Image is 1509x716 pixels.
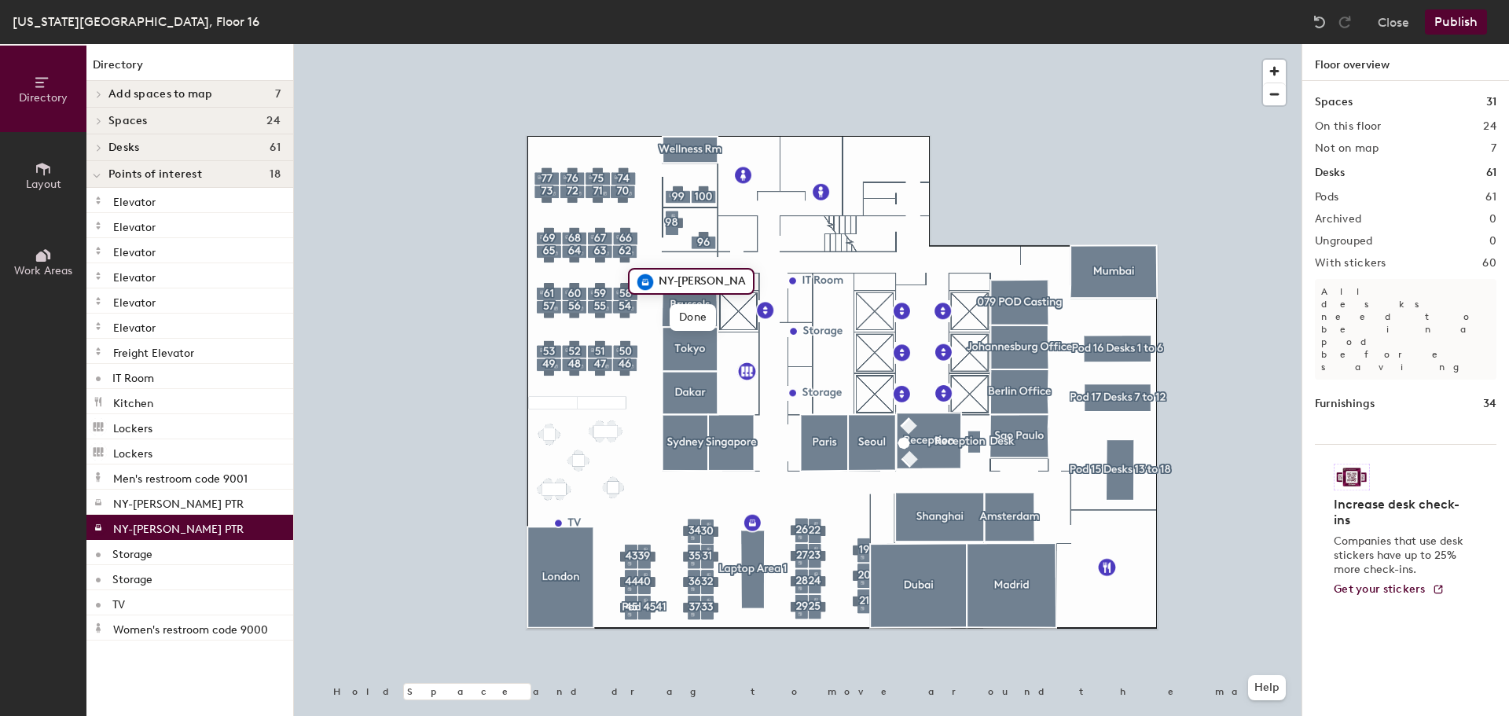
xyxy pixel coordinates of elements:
p: Elevator [113,216,156,234]
p: Kitchen [113,392,153,410]
span: 18 [270,168,281,181]
p: Men's restroom code 9001 [113,468,248,486]
img: Undo [1312,14,1327,30]
h2: With stickers [1315,257,1386,270]
h2: 24 [1483,120,1496,133]
h1: Desks [1315,164,1345,182]
h1: Directory [86,57,293,81]
p: Elevator [113,292,156,310]
p: Elevator [113,191,156,209]
button: Publish [1425,9,1487,35]
div: [US_STATE][GEOGRAPHIC_DATA], Floor 16 [13,12,259,31]
p: Lockers [113,442,152,461]
h2: 7 [1491,142,1496,155]
h2: 60 [1482,257,1496,270]
h2: Ungrouped [1315,235,1373,248]
p: Elevator [113,266,156,285]
h1: Floor overview [1302,44,1509,81]
a: Get your stickers [1334,583,1445,597]
h2: 61 [1485,191,1496,204]
img: printer [636,273,655,292]
img: Redo [1337,14,1353,30]
img: Sticker logo [1334,464,1370,490]
h1: Furnishings [1315,395,1375,413]
h2: 0 [1489,213,1496,226]
span: 24 [266,115,281,127]
p: Lockers [113,417,152,435]
h2: Not on map [1315,142,1379,155]
p: Women's restroom code 9000 [113,619,268,637]
p: Freight Elevator [113,342,194,360]
h2: 0 [1489,235,1496,248]
span: Directory [19,91,68,105]
p: Elevator [113,241,156,259]
span: Points of interest [108,168,202,181]
p: Storage [112,543,152,561]
span: Spaces [108,115,148,127]
span: Add spaces to map [108,88,213,101]
h2: Pods [1315,191,1338,204]
span: Work Areas [14,264,72,277]
button: Help [1248,675,1286,700]
span: Desks [108,141,139,154]
h2: Archived [1315,213,1361,226]
h1: Spaces [1315,94,1353,111]
p: NY-[PERSON_NAME] PTR [113,493,244,511]
p: TV [112,593,125,611]
p: IT Room [112,367,154,385]
p: Companies that use desk stickers have up to 25% more check-ins. [1334,534,1468,577]
p: Storage [112,568,152,586]
h1: 31 [1486,94,1496,111]
h2: On this floor [1315,120,1382,133]
p: All desks need to be in a pod before saving [1315,279,1496,380]
h1: 34 [1483,395,1496,413]
p: NY-[PERSON_NAME] PTR [113,518,244,536]
h1: 61 [1486,164,1496,182]
span: 7 [275,88,281,101]
span: Layout [26,178,61,191]
span: 61 [270,141,281,154]
span: Done [670,304,716,331]
p: Elevator [113,317,156,335]
h4: Increase desk check-ins [1334,497,1468,528]
span: Get your stickers [1334,582,1426,596]
button: Close [1378,9,1409,35]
